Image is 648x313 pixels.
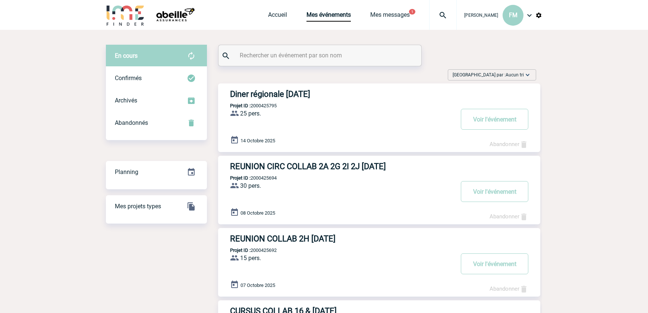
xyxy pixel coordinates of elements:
span: Confirmés [115,75,142,82]
a: Abandonner [490,213,528,220]
b: Projet ID : [230,175,251,181]
div: GESTION DES PROJETS TYPE [106,195,207,218]
div: Retrouvez ici tous vos événements annulés [106,112,207,134]
span: Archivés [115,97,137,104]
span: En cours [115,52,138,59]
b: Projet ID : [230,247,251,253]
span: Aucun tri [506,72,524,78]
a: Abandonner [490,141,528,148]
a: Mes projets types [106,195,207,217]
p: 2000425795 [218,103,277,108]
button: Voir l'événement [461,181,528,202]
span: 30 pers. [240,182,261,189]
b: Projet ID : [230,103,251,108]
h3: REUNION CIRC COLLAB 2A 2G 2I 2J [DATE] [230,162,454,171]
a: Mes événements [306,11,351,22]
h3: Diner régionale [DATE] [230,89,454,99]
button: 1 [409,9,415,15]
div: Retrouvez ici tous vos événements organisés par date et état d'avancement [106,161,207,183]
h3: REUNION COLLAB 2H [DATE] [230,234,454,243]
img: baseline_expand_more_white_24dp-b.png [524,71,531,79]
button: Voir l'événement [461,253,528,274]
a: Accueil [268,11,287,22]
span: FM [509,12,518,19]
span: [PERSON_NAME] [464,13,498,18]
p: 2000425692 [218,247,277,253]
span: Mes projets types [115,203,161,210]
span: 07 Octobre 2025 [240,282,275,288]
div: Retrouvez ici tous vos évènements avant confirmation [106,45,207,67]
span: 14 Octobre 2025 [240,138,275,143]
div: Retrouvez ici tous les événements que vous avez décidé d'archiver [106,89,207,112]
p: 2000425694 [218,175,277,181]
a: REUNION COLLAB 2H [DATE] [218,234,540,243]
a: Planning [106,161,207,183]
span: Abandonnés [115,119,148,126]
img: IME-Finder [106,4,145,26]
span: 25 pers. [240,110,261,117]
a: Mes messages [370,11,410,22]
input: Rechercher un événement par son nom [238,50,404,61]
span: 15 pers. [240,254,261,262]
a: Abandonner [490,285,528,292]
button: Voir l'événement [461,109,528,130]
a: REUNION CIRC COLLAB 2A 2G 2I 2J [DATE] [218,162,540,171]
span: [GEOGRAPHIC_DATA] par : [453,71,524,79]
a: Diner régionale [DATE] [218,89,540,99]
span: 08 Octobre 2025 [240,210,275,216]
span: Planning [115,168,138,176]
